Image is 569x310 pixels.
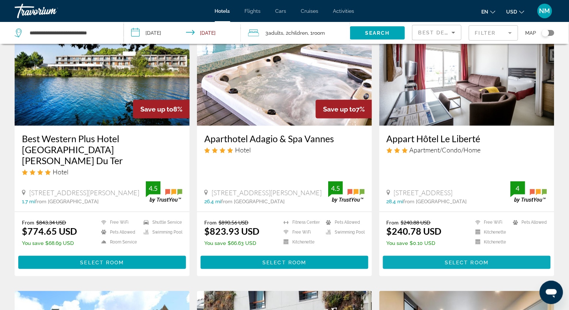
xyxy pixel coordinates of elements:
a: Cruises [301,8,319,14]
li: Pets Allowed [509,219,547,226]
span: Room [313,30,325,36]
del: $843.34 USD [36,219,66,226]
span: Adults [269,30,284,36]
span: Best Deals [418,30,456,35]
span: , 1 [308,28,325,38]
button: Filter [469,25,518,41]
a: Hotels [215,8,230,14]
span: 26.4 mi [204,199,221,204]
iframe: Bouton de lancement de la fenêtre de messagerie [540,281,563,304]
span: Select Room [445,260,489,265]
a: Hotel image [379,9,554,126]
span: USD [507,9,517,15]
span: [STREET_ADDRESS][PERSON_NAME] [29,189,139,197]
span: Children [289,30,308,36]
button: User Menu [535,3,554,19]
button: Search [350,26,405,39]
span: 28.4 mi [387,199,403,204]
a: Aparthotel Adagio & Spa Vannes [204,133,365,144]
li: Kitchenette [472,229,509,235]
button: Select Room [201,256,368,269]
span: Select Room [80,260,124,265]
button: Toggle map [536,30,554,36]
span: Map [526,28,536,38]
span: From [204,219,217,226]
span: 3 [266,28,284,38]
a: Select Room [383,258,551,266]
div: 4 star Hotel [204,146,365,154]
button: Select Room [383,256,551,269]
li: Swimming Pool [322,229,365,235]
a: Travorium [15,1,88,20]
li: Shuttle Service [140,219,182,226]
p: $66.63 USD [204,240,259,246]
button: Check-in date: Jul 23, 2026 Check-out date: Jul 25, 2026 [124,22,240,44]
p: $0.10 USD [387,240,442,246]
span: , 2 [284,28,308,38]
p: $68.69 USD [22,240,77,246]
a: Activities [333,8,354,14]
li: Kitchenette [280,239,322,245]
span: NM [539,7,550,15]
span: [STREET_ADDRESS][PERSON_NAME] [212,189,322,197]
div: 4 star Hotel [22,168,182,176]
div: 4 [511,184,525,193]
span: Hotel [53,168,68,176]
li: Fitness Center [280,219,322,226]
a: Select Room [201,258,368,266]
div: 4.5 [328,184,343,193]
a: Flights [245,8,261,14]
a: Best Western Plus Hotel [GEOGRAPHIC_DATA][PERSON_NAME] Du Ter [22,133,182,166]
li: Room Service [98,239,140,245]
button: Select Room [18,256,186,269]
ins: $823.93 USD [204,226,259,237]
img: trustyou-badge.svg [511,181,547,203]
span: from [GEOGRAPHIC_DATA] [35,199,99,204]
div: 3 star Apartment [387,146,547,154]
a: Select Room [18,258,186,266]
span: Search [365,30,390,36]
a: Cars [276,8,287,14]
del: $890.56 USD [219,219,249,226]
span: From [387,219,399,226]
button: Travelers: 3 adults, 2 children [241,22,350,44]
li: Free WiFi [472,219,509,226]
span: Apartment/Condo/Home [410,146,481,154]
button: Change language [482,6,496,17]
img: trustyou-badge.svg [328,181,365,203]
li: Free WiFi [280,229,322,235]
span: You save [22,240,43,246]
span: from [GEOGRAPHIC_DATA] [221,199,285,204]
ins: $774.65 USD [22,226,77,237]
mat-select: Sort by [418,28,455,37]
span: en [482,9,489,15]
ins: $240.78 USD [387,226,442,237]
div: 4.5 [146,184,160,193]
span: [STREET_ADDRESS] [394,189,453,197]
li: Free WiFi [98,219,140,226]
img: Hotel image [15,9,190,126]
span: Save up to [140,105,173,113]
a: Appart Hôtel Le Liberté [387,133,547,144]
img: trustyou-badge.svg [146,181,182,203]
div: 7% [316,100,372,118]
li: Kitchenette [472,239,509,245]
button: Change currency [507,6,524,17]
del: $240.88 USD [401,219,431,226]
li: Pets Allowed [98,229,140,235]
span: From [22,219,34,226]
li: Pets Allowed [322,219,365,226]
span: Hotel [235,146,251,154]
span: You save [387,240,408,246]
img: Hotel image [197,9,372,126]
span: You save [204,240,226,246]
div: 8% [133,100,190,118]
